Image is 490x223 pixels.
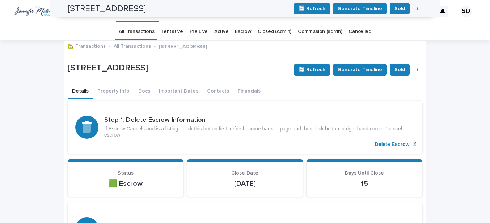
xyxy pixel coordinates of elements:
[68,84,93,99] button: Details
[68,42,106,50] a: 🏡 Transactions
[231,171,258,176] span: Close Date
[235,23,251,40] a: Escrow
[333,64,387,76] button: Generate Timeline
[345,171,384,176] span: Days Until Close
[299,66,325,73] span: 🔄 Refresh
[196,179,294,188] p: [DATE]
[375,141,410,147] p: Delete Escrow
[258,23,291,40] a: Closed (Admin)
[390,64,410,76] button: Sold
[68,63,288,73] p: [STREET_ADDRESS]
[161,23,183,40] a: Tentative
[298,23,342,40] a: Commission (admin)
[104,116,415,124] h3: Step 1. Delete Escrow Information
[155,84,203,99] button: Important Dates
[460,6,472,17] div: SD
[315,179,414,188] p: 15
[394,66,405,73] span: Sold
[159,42,207,50] p: [STREET_ADDRESS]
[118,171,134,176] span: Status
[68,101,422,154] a: Delete Escrow
[114,42,151,50] a: All Transactions
[203,84,233,99] button: Contacts
[338,66,382,73] span: Generate Timeline
[190,23,208,40] a: Pre Live
[214,23,228,40] a: Active
[134,84,155,99] button: Docs
[349,23,371,40] a: Cancelled
[119,23,154,40] a: All Transactions
[294,64,330,76] button: 🔄 Refresh
[233,84,265,99] button: Financials
[104,126,415,138] p: If Escrow Cancels and is a listing - click this button first, refresh, come back to page and then...
[93,84,134,99] button: Property Info
[76,179,175,188] p: 🟩 Escrow
[14,4,53,19] img: wuAGYP89SDOeM5CITrc5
